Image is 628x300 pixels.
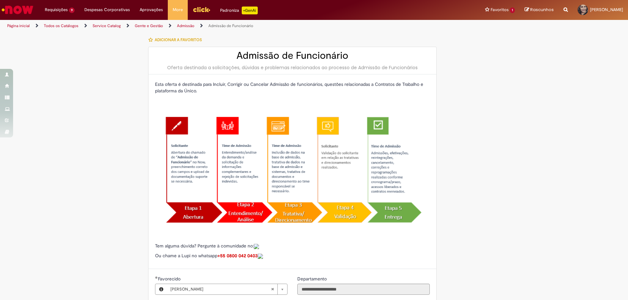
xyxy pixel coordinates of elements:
[140,7,163,13] span: Aprovações
[220,7,258,14] div: Padroniza
[170,284,271,294] span: [PERSON_NAME]
[135,23,163,28] a: Gente e Gestão
[155,50,430,61] h2: Admissão de Funcionário
[254,243,259,249] a: Colabora
[155,276,158,279] span: Obrigatório Preenchido
[155,64,430,71] div: Oferta destinada a solicitações, dúvidas e problemas relacionados ao processo de Admissão de Func...
[242,7,258,14] p: +GenAi
[525,7,554,13] a: Rascunhos
[7,23,30,28] a: Página inicial
[177,23,194,28] a: Admissão
[155,81,430,94] p: Esta oferta é destinada para Incluir, Corrigir ou Cancelar Admissão de funcionários, questões rel...
[297,276,328,282] label: Somente leitura - Departamento
[254,244,259,249] img: sys_attachment.do
[510,8,515,13] span: 1
[590,7,623,12] span: [PERSON_NAME]
[158,276,182,282] span: Necessários - Favorecido
[84,7,130,13] span: Despesas Corporativas
[208,23,253,28] a: Admissão de Funcionário
[155,252,430,259] p: Ou chame a Lupi no whatsapp
[155,284,167,294] button: Favorecido, Visualizar este registro Renata Luciane De Souza Faria Conrado
[45,7,68,13] span: Requisições
[173,7,183,13] span: More
[155,37,202,42] span: Adicionar a Favoritos
[93,23,121,28] a: Service Catalog
[258,254,263,259] img: sys_attachment.do
[69,8,75,13] span: 9
[218,253,263,259] a: +55 0800 042 0403
[297,284,430,295] input: Departamento
[530,7,554,13] span: Rascunhos
[491,7,509,13] span: Favoritos
[44,23,78,28] a: Todos os Catálogos
[193,5,210,14] img: click_logo_yellow_360x200.png
[268,284,277,294] abbr: Limpar campo Favorecido
[167,284,287,294] a: [PERSON_NAME]Limpar campo Favorecido
[5,20,414,32] ul: Trilhas de página
[155,243,430,249] p: Tem alguma dúvida? Pergunte à comunidade no:
[148,33,205,47] button: Adicionar a Favoritos
[1,3,34,16] img: ServiceNow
